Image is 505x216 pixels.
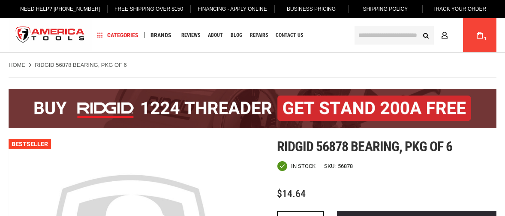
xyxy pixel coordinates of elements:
button: Search [418,27,434,43]
span: Contact Us [276,33,303,38]
span: 1 [484,36,487,41]
strong: RIDGID 56878 BEARING, PKG OF 6 [35,62,127,68]
span: Ridgid 56878 bearing, pkg of 6 [277,138,452,155]
span: Reviews [181,33,200,38]
span: $14.64 [277,188,306,200]
strong: SKU [324,163,338,169]
a: Categories [93,30,142,41]
a: Repairs [246,30,272,41]
a: Blog [227,30,246,41]
span: Repairs [250,33,268,38]
span: Shipping Policy [363,6,408,12]
span: Categories [97,32,138,38]
a: store logo [9,19,92,51]
div: 56878 [338,163,353,169]
a: Brands [147,30,175,41]
a: Reviews [177,30,204,41]
div: Availability [277,161,316,171]
span: In stock [291,163,316,169]
a: 1 [472,18,488,52]
img: BOGO: Buy the RIDGID® 1224 Threader (26092), get the 92467 200A Stand FREE! [9,89,496,128]
a: Contact Us [272,30,307,41]
span: Blog [231,33,242,38]
a: About [204,30,227,41]
img: America Tools [9,19,92,51]
span: About [208,33,223,38]
span: Brands [150,32,171,38]
a: Home [9,61,25,69]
